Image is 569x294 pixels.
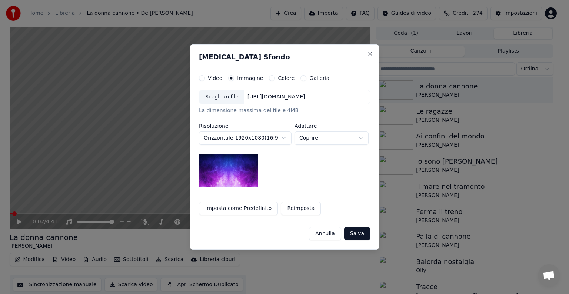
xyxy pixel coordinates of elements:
button: Annulla [309,227,341,240]
label: Video [208,76,222,81]
label: Galleria [309,76,329,81]
button: Reimposta [281,202,321,215]
div: [URL][DOMAIN_NAME] [244,93,308,101]
label: Risoluzione [199,123,292,128]
div: Scegli un file [199,90,244,104]
label: Adattare [295,123,369,128]
label: Immagine [237,76,263,81]
button: Imposta come Predefinito [199,202,278,215]
h2: [MEDICAL_DATA] Sfondo [199,54,370,60]
div: La dimensione massima del file è 4MB [199,107,370,114]
button: Salva [344,227,370,240]
label: Colore [278,76,295,81]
